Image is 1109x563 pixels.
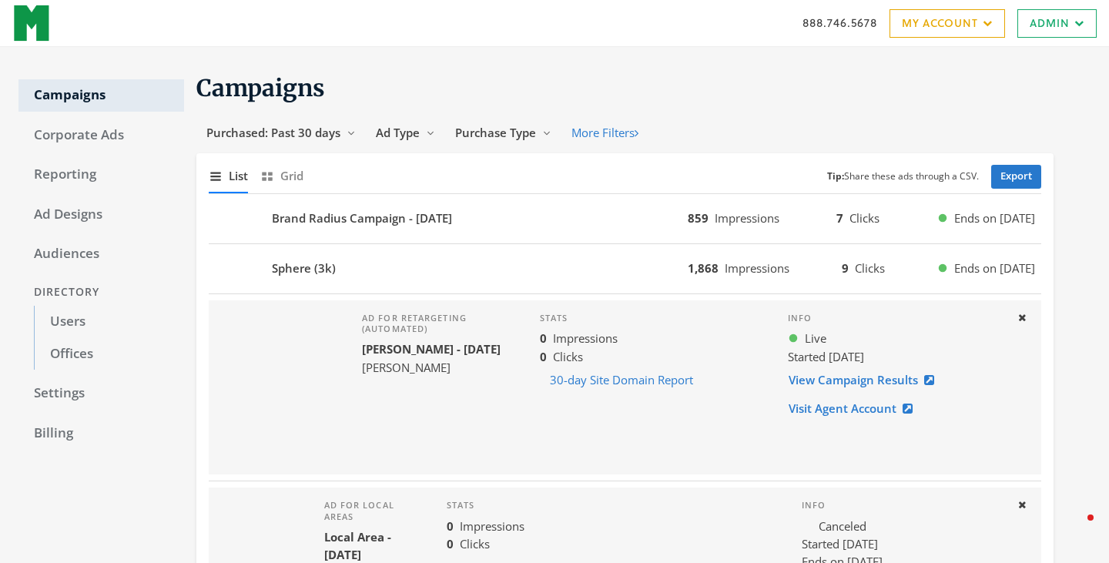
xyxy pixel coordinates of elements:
span: Purchased: Past 30 days [206,125,340,140]
b: Sphere (3k) [272,260,336,277]
b: 0 [540,349,547,364]
span: Ad Type [376,125,420,140]
span: Impressions [715,210,779,226]
span: Canceled [819,518,866,535]
a: Export [991,165,1041,189]
small: Share these ads through a CSV. [827,169,979,184]
span: Clicks [855,260,885,276]
img: Adwerx [12,4,52,42]
h4: Ad for retargeting (automated) [362,313,515,335]
button: Brand Radius Campaign - [DATE]859Impressions7ClicksEnds on [DATE] [209,200,1041,237]
h4: Stats [447,500,777,511]
a: Visit Agent Account [788,394,923,423]
button: 30-day Site Domain Report [540,366,703,394]
div: Directory [18,278,184,307]
a: Audiences [18,238,184,270]
a: 888.746.5678 [802,15,877,31]
div: Started [DATE] [788,348,1004,366]
a: Reporting [18,159,184,191]
button: Grid [260,159,303,193]
b: 0 [447,536,454,551]
div: [PERSON_NAME] [362,359,515,377]
h4: Info [802,500,1004,511]
span: List [229,167,248,185]
button: Purchased: Past 30 days [196,119,366,147]
span: Clicks [460,536,490,551]
a: Corporate Ads [18,119,184,152]
span: Live [805,330,826,347]
a: Users [34,306,184,338]
span: Clicks [849,210,879,226]
span: Ends on [DATE] [954,260,1035,277]
b: 0 [540,330,547,346]
b: 0 [447,518,454,534]
b: Local Area - [DATE] [324,529,391,562]
a: Ad Designs [18,199,184,231]
button: Sphere (3k)1,868Impressions9ClicksEnds on [DATE] [209,250,1041,287]
button: Ad Type [366,119,445,147]
b: 859 [688,210,709,226]
h4: Stats [540,313,763,323]
a: Admin [1017,9,1097,38]
b: 1,868 [688,260,719,276]
iframe: Intercom live chat [1057,511,1094,548]
b: Brand Radius Campaign - [DATE] [272,209,452,227]
b: Tip: [827,169,844,183]
span: Ends on [DATE] [954,209,1035,227]
span: Clicks [553,349,583,364]
span: Impressions [460,518,524,534]
a: Settings [18,377,184,410]
b: [PERSON_NAME] - [DATE] [362,341,501,357]
a: My Account [890,9,1005,38]
span: Impressions [725,260,789,276]
span: Campaigns [196,73,325,102]
h4: Ad for local areas [324,500,422,522]
button: Purchase Type [445,119,561,147]
button: List [209,159,248,193]
button: More Filters [561,119,648,147]
b: 7 [836,210,843,226]
a: Campaigns [18,79,184,112]
span: Purchase Type [455,125,536,140]
a: Billing [18,417,184,450]
b: 9 [842,260,849,276]
span: Grid [280,167,303,185]
span: Impressions [553,330,618,346]
a: Offices [34,338,184,370]
div: Started [DATE] [802,535,1004,553]
h4: Info [788,313,1004,323]
a: View Campaign Results [788,366,944,394]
